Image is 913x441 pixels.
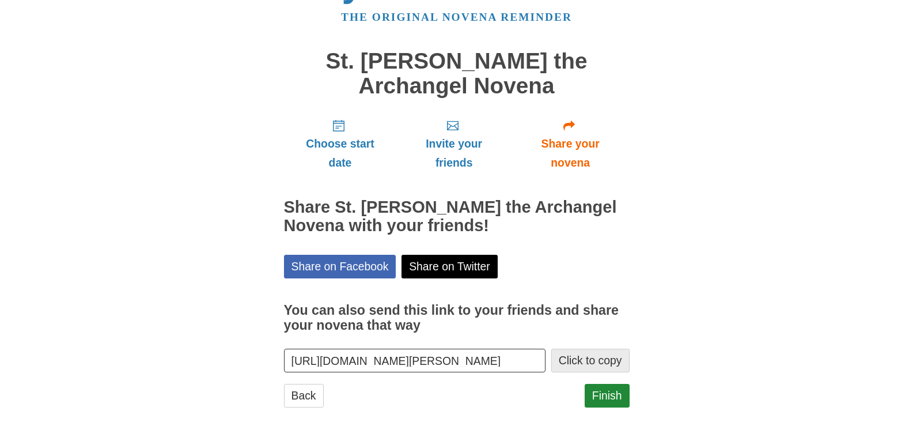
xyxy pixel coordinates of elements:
[585,384,630,408] a: Finish
[284,384,324,408] a: Back
[512,110,630,178] a: Share your novena
[551,349,630,372] button: Click to copy
[396,110,511,178] a: Invite your friends
[408,134,499,172] span: Invite your friends
[296,134,385,172] span: Choose start date
[341,11,572,23] a: The original novena reminder
[284,110,397,178] a: Choose start date
[284,255,396,278] a: Share on Facebook
[284,303,630,333] h3: You can also send this link to your friends and share your novena that way
[284,198,630,235] h2: Share St. [PERSON_NAME] the Archangel Novena with your friends!
[523,134,618,172] span: Share your novena
[401,255,498,278] a: Share on Twitter
[284,49,630,98] h1: St. [PERSON_NAME] the Archangel Novena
